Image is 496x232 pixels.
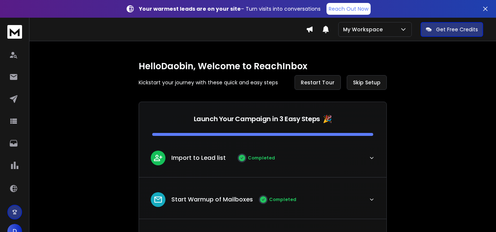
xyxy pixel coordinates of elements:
p: Completed [248,155,275,161]
img: logo [7,25,22,39]
button: Restart Tour [295,75,341,90]
p: Kickstart your journey with these quick and easy steps [139,79,278,86]
button: leadStart Warmup of MailboxesCompleted [139,186,386,219]
p: Start Warmup of Mailboxes [171,195,253,204]
button: leadImport to Lead listCompleted [139,145,386,177]
h1: Hello Daobin , Welcome to ReachInbox [139,60,387,72]
p: My Workspace [343,26,386,33]
img: lead [153,195,163,204]
p: Get Free Credits [436,26,478,33]
p: Completed [269,197,296,203]
strong: Your warmest leads are on your site [139,5,241,13]
button: Get Free Credits [421,22,483,37]
span: Skip Setup [353,79,381,86]
p: – Turn visits into conversations [139,5,321,13]
img: lead [153,153,163,162]
p: Launch Your Campaign in 3 Easy Steps [194,114,320,124]
p: Import to Lead list [171,154,226,162]
span: 🎉 [323,114,332,124]
button: Skip Setup [347,75,387,90]
a: Reach Out Now [326,3,371,15]
p: Reach Out Now [329,5,368,13]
